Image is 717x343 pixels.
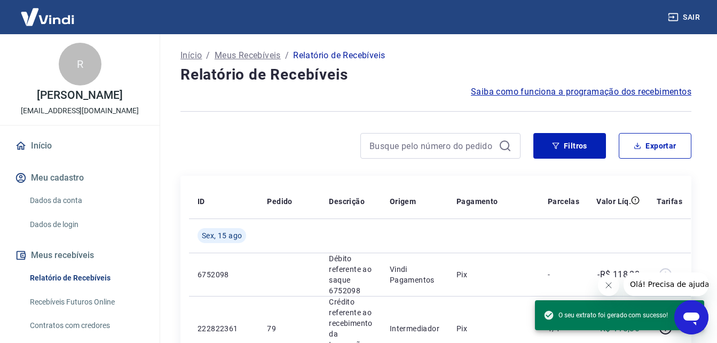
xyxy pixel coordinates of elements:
[456,196,498,207] p: Pagamento
[26,291,147,313] a: Recebíveis Futuros Online
[21,105,139,116] p: [EMAIL_ADDRESS][DOMAIN_NAME]
[390,264,439,285] p: Vindi Pagamentos
[180,49,202,62] a: Início
[369,138,494,154] input: Busque pelo número do pedido
[596,196,631,207] p: Valor Líq.
[26,214,147,236] a: Dados de login
[390,323,439,334] p: Intermediador
[267,196,292,207] p: Pedido
[285,49,289,62] p: /
[548,196,579,207] p: Parcelas
[215,49,281,62] a: Meus Recebíveis
[26,315,147,337] a: Contratos com credores
[206,49,210,62] p: /
[180,64,691,85] h4: Relatório de Recebíveis
[329,196,365,207] p: Descrição
[198,196,205,207] p: ID
[293,49,385,62] p: Relatório de Recebíveis
[390,196,416,207] p: Origem
[198,269,250,280] p: 6752098
[543,310,668,321] span: O seu extrato foi gerado com sucesso!
[26,190,147,212] a: Dados da conta
[329,253,372,296] p: Débito referente ao saque 6752098
[666,7,704,27] button: Sair
[471,85,691,98] a: Saiba como funciona a programação dos recebimentos
[674,300,708,334] iframe: Botão para abrir a janela de mensagens
[657,196,682,207] p: Tarifas
[6,7,90,16] span: Olá! Precisa de ajuda?
[624,272,708,296] iframe: Mensagem da empresa
[13,134,147,158] a: Início
[13,1,82,33] img: Vindi
[13,166,147,190] button: Meu cadastro
[26,267,147,289] a: Relatório de Recebíveis
[548,269,579,280] p: -
[202,230,242,241] span: Sex, 15 ago
[267,323,312,334] p: 79
[597,268,640,281] p: -R$ 118,30
[456,323,531,334] p: Pix
[533,133,606,159] button: Filtros
[619,133,691,159] button: Exportar
[37,90,122,101] p: [PERSON_NAME]
[59,43,101,85] div: R
[598,275,619,296] iframe: Fechar mensagem
[456,269,531,280] p: Pix
[13,244,147,267] button: Meus recebíveis
[198,323,250,334] p: 222822361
